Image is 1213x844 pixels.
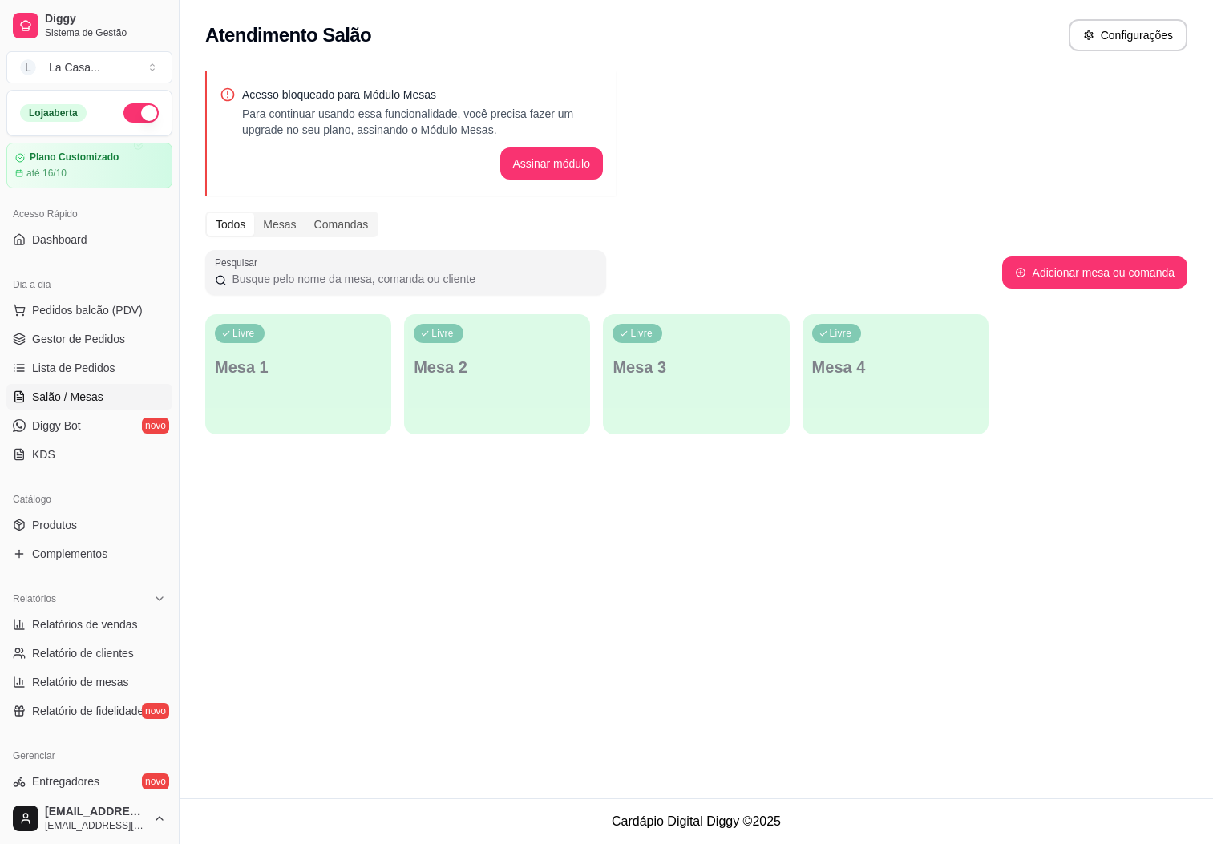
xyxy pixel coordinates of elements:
[6,6,172,45] a: DiggySistema de Gestão
[32,517,77,533] span: Produtos
[205,22,371,48] h2: Atendimento Salão
[6,201,172,227] div: Acesso Rápido
[32,773,99,789] span: Entregadores
[32,232,87,248] span: Dashboard
[32,645,134,661] span: Relatório de clientes
[6,297,172,323] button: Pedidos balcão (PDV)
[242,87,603,103] p: Acesso bloqueado para Módulo Mesas
[254,213,305,236] div: Mesas
[180,798,1213,844] footer: Cardápio Digital Diggy © 2025
[6,355,172,381] a: Lista de Pedidos
[6,272,172,297] div: Dia a dia
[227,271,596,287] input: Pesquisar
[32,389,103,405] span: Salão / Mesas
[123,103,159,123] button: Alterar Status
[6,669,172,695] a: Relatório de mesas
[830,327,852,340] p: Livre
[32,446,55,462] span: KDS
[6,512,172,538] a: Produtos
[6,326,172,352] a: Gestor de Pedidos
[45,12,166,26] span: Diggy
[30,151,119,164] article: Plano Customizado
[404,314,590,434] button: LivreMesa 2
[812,356,979,378] p: Mesa 4
[207,213,254,236] div: Todos
[205,314,391,434] button: LivreMesa 1
[32,302,143,318] span: Pedidos balcão (PDV)
[6,51,172,83] button: Select a team
[26,167,67,180] article: até 16/10
[6,612,172,637] a: Relatórios de vendas
[613,356,779,378] p: Mesa 3
[32,331,125,347] span: Gestor de Pedidos
[6,442,172,467] a: KDS
[215,256,263,269] label: Pesquisar
[6,769,172,794] a: Entregadoresnovo
[32,360,115,376] span: Lista de Pedidos
[305,213,378,236] div: Comandas
[215,356,382,378] p: Mesa 1
[6,384,172,410] a: Salão / Mesas
[414,356,580,378] p: Mesa 2
[13,592,56,605] span: Relatórios
[232,327,255,340] p: Livre
[603,314,789,434] button: LivreMesa 3
[803,314,989,434] button: LivreMesa 4
[32,418,81,434] span: Diggy Bot
[6,743,172,769] div: Gerenciar
[1002,256,1187,289] button: Adicionar mesa ou comanda
[32,546,107,562] span: Complementos
[6,143,172,188] a: Plano Customizadoaté 16/10
[6,698,172,724] a: Relatório de fidelidadenovo
[6,541,172,567] a: Complementos
[6,413,172,438] a: Diggy Botnovo
[242,106,603,138] p: Para continuar usando essa funcionalidade, você precisa fazer um upgrade no seu plano, assinando ...
[45,805,147,819] span: [EMAIL_ADDRESS][DOMAIN_NAME]
[45,26,166,39] span: Sistema de Gestão
[6,487,172,512] div: Catálogo
[32,674,129,690] span: Relatório de mesas
[1069,19,1187,51] button: Configurações
[6,799,172,838] button: [EMAIL_ADDRESS][DOMAIN_NAME][EMAIL_ADDRESS][DOMAIN_NAME]
[49,59,100,75] div: La Casa ...
[500,147,604,180] button: Assinar módulo
[431,327,454,340] p: Livre
[20,104,87,122] div: Loja aberta
[6,640,172,666] a: Relatório de clientes
[45,819,147,832] span: [EMAIL_ADDRESS][DOMAIN_NAME]
[32,616,138,632] span: Relatórios de vendas
[6,227,172,252] a: Dashboard
[32,703,144,719] span: Relatório de fidelidade
[630,327,653,340] p: Livre
[20,59,36,75] span: L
